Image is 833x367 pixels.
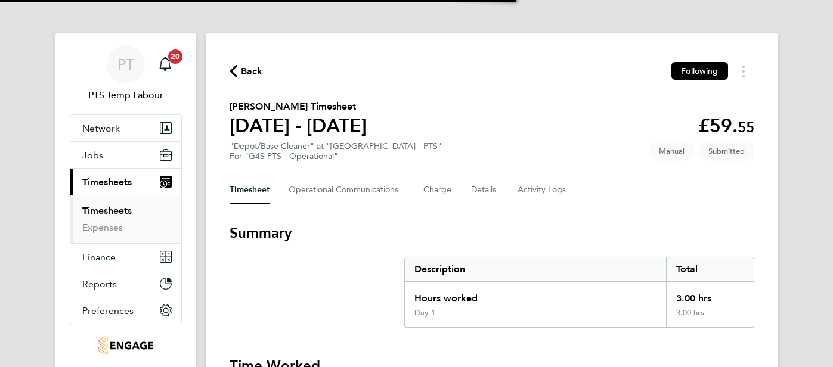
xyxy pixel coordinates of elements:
span: Finance [82,251,116,263]
span: 55 [738,119,754,136]
div: Summary [404,257,754,328]
span: This timesheet is Submitted. [699,141,754,161]
div: 3.00 hrs [666,282,753,308]
a: PTPTS Temp Labour [70,45,182,102]
span: 20 [168,49,182,64]
a: Timesheets [82,205,132,216]
span: Back [241,64,263,79]
h3: Summary [230,223,754,242]
span: PT [117,57,134,72]
div: Description [405,257,667,281]
div: "Depot/Base Cleaner" at "[GEOGRAPHIC_DATA] - PTS" [230,141,442,161]
button: Timesheets [70,169,181,195]
button: Following [671,62,727,80]
app-decimal: £59. [698,114,754,137]
button: Timesheets Menu [733,62,754,80]
img: g4s7-logo-retina.png [98,336,153,355]
button: Preferences [70,297,181,324]
button: Network [70,115,181,141]
button: Charge [423,176,452,204]
span: Jobs [82,150,103,161]
div: Hours worked [405,282,667,308]
a: 20 [153,45,177,83]
a: Go to home page [70,336,182,355]
button: Details [471,176,498,204]
button: Finance [70,244,181,270]
span: Reports [82,278,117,290]
span: Timesheets [82,176,132,188]
span: PTS Temp Labour [70,88,182,102]
span: Following [681,66,718,76]
div: Day 1 [414,308,435,318]
button: Jobs [70,142,181,168]
h2: [PERSON_NAME] Timesheet [230,99,367,114]
div: Total [666,257,753,281]
div: For "G4S PTS - Operational" [230,151,442,161]
button: Activity Logs [518,176,568,204]
button: Timesheet [230,176,270,204]
span: Preferences [82,305,134,316]
button: Back [230,64,263,79]
button: Reports [70,270,181,297]
button: Operational Communications [289,176,404,204]
div: 3.00 hrs [666,308,753,327]
span: Network [82,123,120,134]
div: Timesheets [70,195,181,243]
a: Expenses [82,222,123,233]
h1: [DATE] - [DATE] [230,114,367,138]
span: This timesheet was manually created. [649,141,694,161]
